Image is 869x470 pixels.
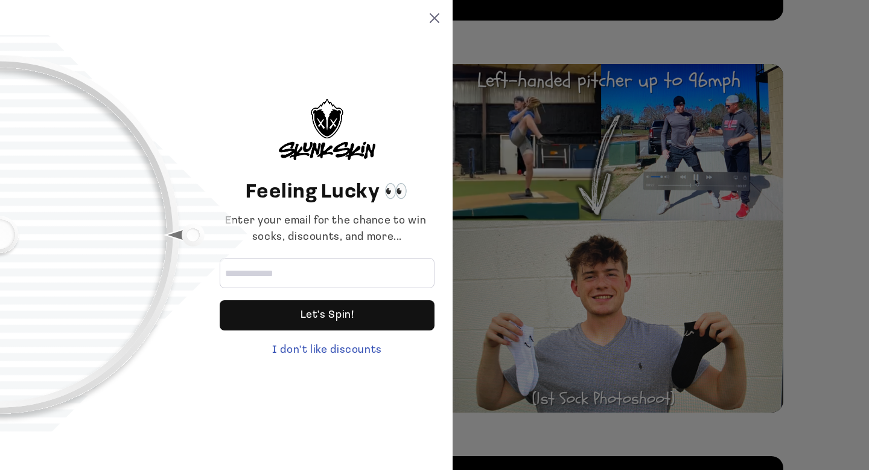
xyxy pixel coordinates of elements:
div: I don't like discounts [220,343,434,359]
div: Let's Spin! [301,300,354,330]
div: Enter your email for the chance to win socks, discounts, and more... [220,213,434,246]
header: Feeling Lucky 👀 [220,178,434,207]
input: Email address [220,258,434,288]
div: Let's Spin! [220,300,434,330]
img: logo [279,99,375,160]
